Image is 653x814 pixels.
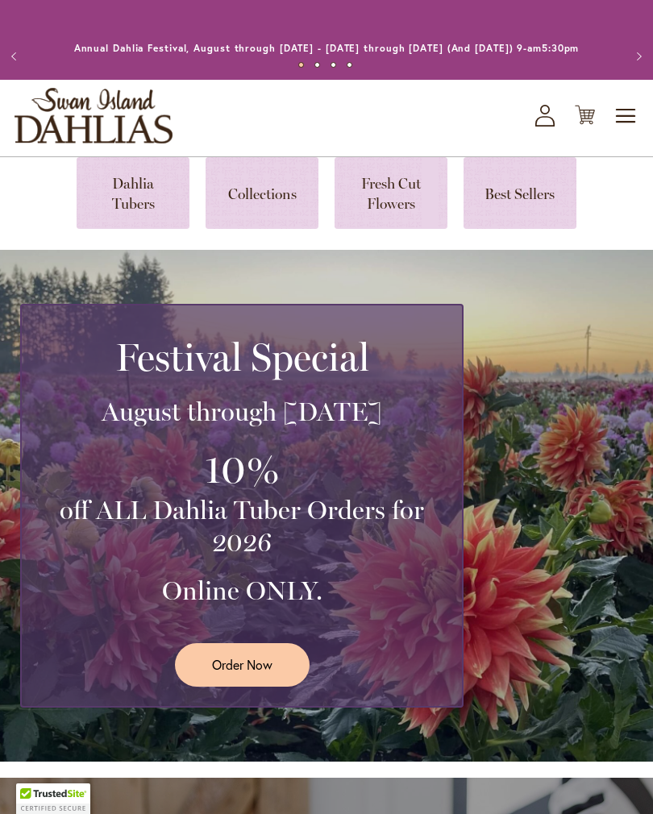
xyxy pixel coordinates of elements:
h3: 10% [41,444,443,495]
button: Next [621,40,653,73]
button: 2 of 4 [314,62,320,68]
a: store logo [15,88,173,143]
a: Order Now [175,643,310,686]
span: Order Now [212,655,272,674]
h3: Online ONLY. [41,575,443,607]
h3: off ALL Dahlia Tuber Orders for 2026 [41,494,443,559]
h3: August through [DATE] [41,396,443,428]
h2: Festival Special [41,334,443,380]
a: Annual Dahlia Festival, August through [DATE] - [DATE] through [DATE] (And [DATE]) 9-am5:30pm [74,42,580,54]
button: 3 of 4 [331,62,336,68]
button: 4 of 4 [347,62,352,68]
button: 1 of 4 [298,62,304,68]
